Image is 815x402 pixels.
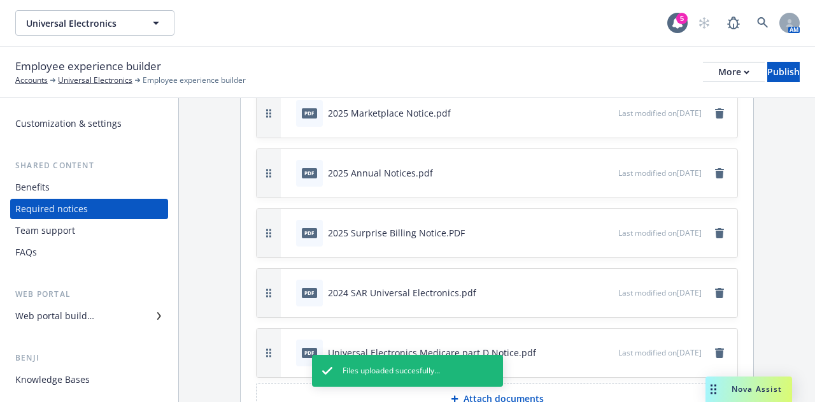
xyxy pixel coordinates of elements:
a: Start snowing [691,10,717,36]
a: Benefits [10,177,168,197]
button: Nova Assist [705,377,792,402]
div: Web portal builder [15,306,94,326]
a: remove [712,106,727,121]
a: remove [712,166,727,181]
span: Last modified on [DATE] [618,287,702,298]
a: Report a Bug [721,10,746,36]
span: Last modified on [DATE] [618,108,702,118]
button: preview file [602,166,613,180]
span: pdf [302,108,317,118]
div: Publish [767,62,800,82]
a: FAQs [10,242,168,262]
div: Customization & settings [15,113,122,134]
button: preview file [602,106,613,120]
a: Team support [10,220,168,241]
div: Benefits [15,177,50,197]
div: Benji [10,352,168,364]
button: download file [581,346,592,359]
a: Knowledge Bases [10,370,168,390]
div: FAQs [15,242,37,262]
a: Universal Electronics [58,75,132,86]
div: 2025 Annual Notices.pdf [328,166,433,180]
a: Accounts [15,75,48,86]
div: Team support [15,220,75,241]
span: Files uploaded succesfully... [343,365,440,377]
span: Last modified on [DATE] [618,168,702,178]
a: remove [712,345,727,361]
div: More [718,62,749,82]
span: pdf [302,348,317,357]
a: Required notices [10,199,168,219]
span: PDF [302,228,317,238]
a: Customization & settings [10,113,168,134]
div: Knowledge Bases [15,370,90,390]
span: Last modified on [DATE] [618,347,702,358]
span: pdf [302,288,317,298]
span: Nova Assist [732,384,782,394]
div: 2025 Surprise Billing Notice.PDF [328,226,465,240]
a: remove [712,285,727,301]
div: 2024 SAR Universal Electronics.pdf [328,286,476,299]
button: download file [581,106,592,120]
div: Required notices [15,199,88,219]
a: Search [750,10,776,36]
button: download file [581,166,592,180]
div: Drag to move [705,377,721,402]
button: More [703,62,765,82]
button: preview file [602,286,613,299]
div: 5 [676,13,688,24]
button: preview file [602,346,613,359]
a: Web portal builder [10,306,168,326]
div: 2025 Marketplace Notice.pdf [328,106,451,120]
a: remove [712,226,727,241]
button: download file [581,226,592,240]
div: Universal Electronics Medicare part D Notice.pdf [328,346,536,359]
span: Last modified on [DATE] [618,227,702,238]
button: Publish [767,62,800,82]
div: Shared content [10,159,168,172]
button: Universal Electronics [15,10,174,36]
button: download file [581,286,592,299]
span: pdf [302,168,317,178]
span: Universal Electronics [26,17,136,30]
span: Employee experience builder [143,75,246,86]
button: preview file [602,226,613,240]
div: Web portal [10,288,168,301]
span: Employee experience builder [15,58,161,75]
